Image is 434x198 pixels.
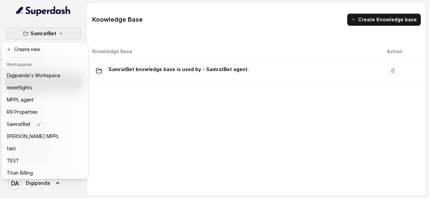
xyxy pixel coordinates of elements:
[7,84,32,92] p: ezeeflights
[1,42,88,179] div: SamratBet
[7,145,16,153] p: test
[7,96,34,104] p: MPPL agent
[3,43,87,56] button: Create new
[3,59,87,69] header: Workspaces
[7,132,59,140] p: [PERSON_NAME] MPPL
[7,108,38,116] p: R9 Properties
[7,169,33,177] p: Titan Billing
[7,120,31,128] p: SamratBet
[31,29,56,38] p: SamratBet
[7,157,19,165] p: TEST
[5,27,81,40] button: SamratBet
[7,71,60,80] p: Digipanda's Workspace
